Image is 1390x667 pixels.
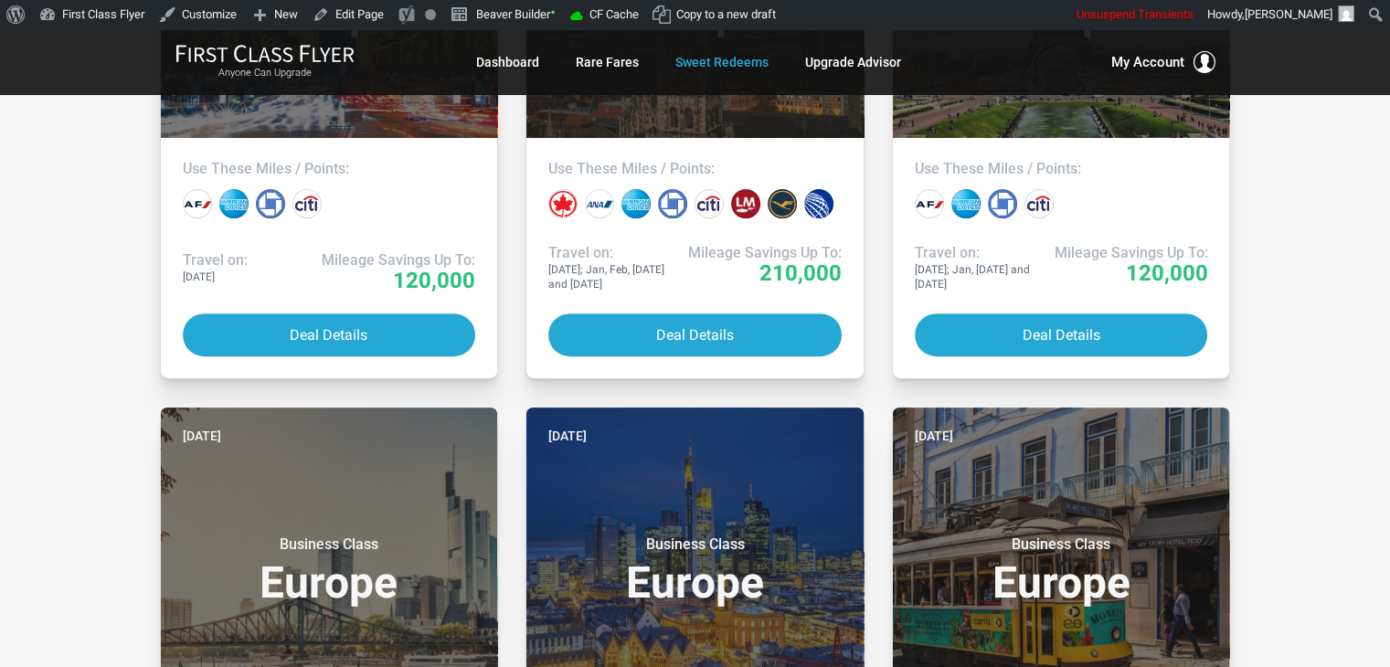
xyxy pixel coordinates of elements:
[175,44,355,63] img: First Class Flyer
[915,189,944,218] div: Air France miles
[585,189,614,218] div: All Nippon miles
[915,313,1208,356] button: Deal Details
[548,313,842,356] button: Deal Details
[1077,7,1194,21] span: Unsuspend Transients
[548,535,842,605] h3: Europe
[804,189,833,218] div: United miles
[183,426,221,446] time: [DATE]
[695,189,724,218] div: Citi points
[548,189,578,218] div: Air Canada miles
[183,189,212,218] div: Air France miles
[292,189,322,218] div: Citi points
[731,189,760,218] div: LifeMiles
[219,189,249,218] div: Amex points
[550,3,556,22] span: •
[175,67,355,79] small: Anyone Can Upgrade
[915,160,1208,178] h4: Use These Miles / Points:
[175,44,355,80] a: First Class FlyerAnyone Can Upgrade
[947,535,1175,554] small: Business Class
[915,535,1208,605] h3: Europe
[548,426,587,446] time: [DATE]
[951,189,981,218] div: Amex points
[768,189,797,218] div: Lufthansa miles
[183,160,476,178] h4: Use These Miles / Points:
[675,46,769,79] a: Sweet Redeems
[658,189,687,218] div: Chase points
[1111,51,1184,73] span: My Account
[580,535,809,554] small: Business Class
[183,313,476,356] button: Deal Details
[915,426,953,446] time: [DATE]
[1024,189,1054,218] div: Citi points
[1245,7,1332,21] span: [PERSON_NAME]
[183,535,476,605] h3: Europe
[805,46,901,79] a: Upgrade Advisor
[576,46,639,79] a: Rare Fares
[476,46,539,79] a: Dashboard
[256,189,285,218] div: Chase points
[548,160,842,178] h4: Use These Miles / Points:
[621,189,651,218] div: Amex points
[1111,51,1215,73] button: My Account
[215,535,443,554] small: Business Class
[988,189,1017,218] div: Chase points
